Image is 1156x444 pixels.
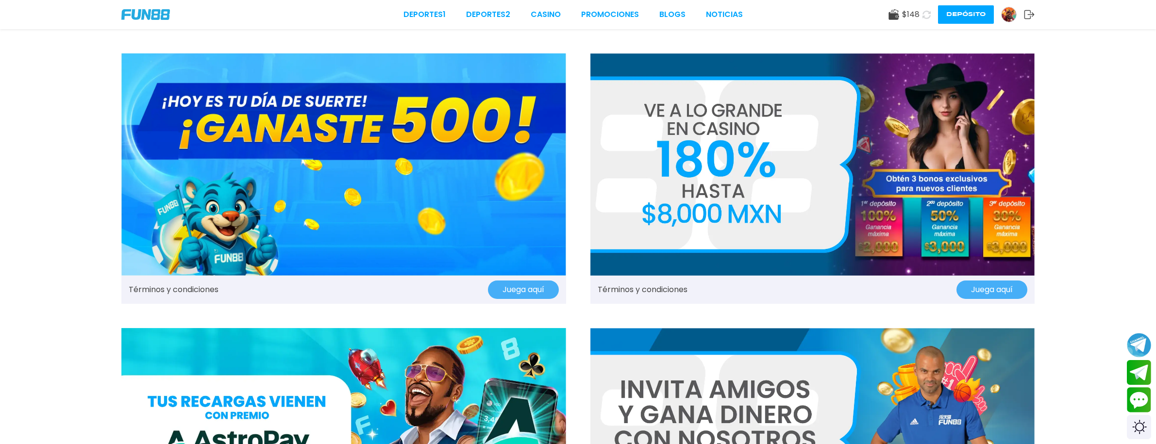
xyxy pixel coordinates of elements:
a: Términos y condiciones [598,284,687,296]
a: NOTICIAS [706,9,743,20]
div: Switch theme [1127,415,1151,439]
button: Join telegram channel [1127,332,1151,358]
span: $ 148 [902,9,920,20]
button: Contact customer service [1127,387,1151,412]
button: Juega aquí [956,280,1027,299]
a: CASINO [531,9,561,20]
img: Company Logo [121,9,170,20]
img: Promo Banner [121,53,566,276]
a: Deportes2 [466,9,510,20]
a: Promociones [581,9,639,20]
img: Avatar [1002,7,1016,22]
button: Join telegram [1127,360,1151,385]
a: BLOGS [659,9,686,20]
button: Juega aquí [488,280,559,299]
a: Deportes1 [403,9,446,20]
img: Promo Banner [590,53,1035,276]
a: Términos y condiciones [129,284,218,296]
a: Avatar [1001,7,1024,22]
button: Depósito [938,5,994,24]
